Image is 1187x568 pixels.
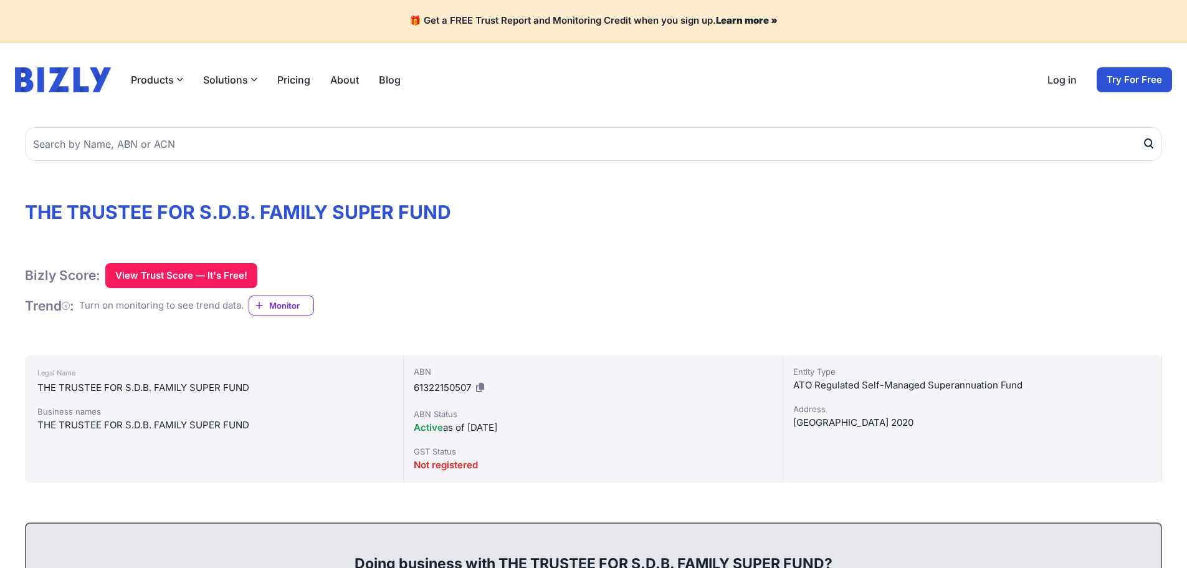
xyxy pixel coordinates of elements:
[414,445,772,458] div: GST Status
[379,72,401,87] a: Blog
[414,365,772,378] div: ABN
[793,403,1151,415] div: Address
[37,365,391,380] div: Legal Name
[330,72,359,87] a: About
[414,421,443,433] span: Active
[25,297,74,314] h1: Trend :
[414,382,471,393] span: 61322150507
[716,14,778,26] a: Learn more »
[1047,72,1077,87] a: Log in
[793,365,1151,378] div: Entity Type
[203,72,257,87] button: Solutions
[277,72,310,87] a: Pricing
[25,267,100,284] h1: Bizly Score:
[37,380,391,395] div: THE TRUSTEE FOR S.D.B. FAMILY SUPER FUND
[414,459,478,471] span: Not registered
[79,299,244,313] div: Turn on monitoring to see trend data.
[269,299,313,312] span: Monitor
[414,420,772,435] div: as of [DATE]
[105,263,257,288] button: View Trust Score — It's Free!
[793,378,1151,393] div: ATO Regulated Self-Managed Superannuation Fund
[793,415,1151,430] div: [GEOGRAPHIC_DATA] 2020
[131,72,183,87] button: Products
[37,405,391,418] div: Business names
[37,418,391,433] div: THE TRUSTEE FOR S.D.B. FAMILY SUPER FUND
[15,15,1172,27] h4: 🎁 Get a FREE Trust Report and Monitoring Credit when you sign up.
[1097,67,1172,92] a: Try For Free
[25,201,1162,223] h1: THE TRUSTEE FOR S.D.B. FAMILY SUPER FUND
[249,296,314,315] a: Monitor
[25,127,1162,161] input: Search by Name, ABN or ACN
[414,408,772,420] div: ABN Status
